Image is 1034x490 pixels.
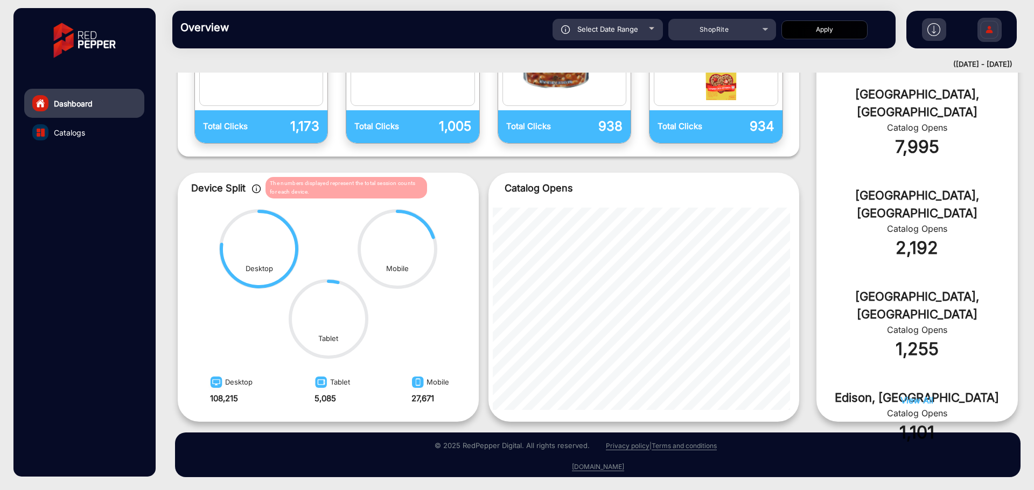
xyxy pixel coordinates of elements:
a: Dashboard [24,89,144,118]
a: Catalogs [24,118,144,147]
img: vmg-logo [46,13,123,67]
p: Total Clicks [658,120,716,133]
small: © 2025 RedPepper Digital. All rights reserved. [435,441,590,450]
strong: 108,215 [210,393,238,403]
h3: Overview [180,21,331,34]
div: Tablet [312,373,350,393]
img: home [36,98,45,108]
div: 2,192 [833,235,1002,261]
div: Mobile [409,373,449,393]
div: [GEOGRAPHIC_DATA], [GEOGRAPHIC_DATA] [833,187,1002,222]
div: 7,995 [833,134,1002,160]
span: Select Date Range [577,25,638,33]
span: Catalogs [54,127,85,138]
div: ([DATE] - [DATE]) [162,59,1012,70]
div: [GEOGRAPHIC_DATA], [GEOGRAPHIC_DATA] [833,86,1002,121]
p: Total Clicks [506,120,564,133]
span: Device Split [191,182,246,194]
p: 1,173 [261,117,319,136]
p: Total Clicks [354,120,413,133]
p: 934 [716,117,774,136]
span: View All [900,395,933,406]
img: icon [561,25,570,34]
a: [DOMAIN_NAME] [572,463,624,471]
a: Privacy policy [606,442,649,450]
div: [GEOGRAPHIC_DATA], [GEOGRAPHIC_DATA] [833,288,1002,323]
div: Mobile [386,264,409,274]
p: Catalog Opens [505,181,783,195]
img: icon [252,184,261,193]
button: View All [900,394,933,416]
div: 1,101 [833,420,1002,445]
img: image [312,375,330,393]
img: image [207,375,225,393]
div: Catalog Opens [833,121,1002,134]
div: Tablet [318,333,338,344]
div: The numbers displayed represent the total session counts for each device. [266,177,427,198]
p: 938 [564,117,623,136]
strong: 27,671 [411,393,434,403]
a: Terms and conditions [652,442,717,450]
img: catalog [37,129,45,137]
p: Total Clicks [203,120,261,133]
button: Apply [781,20,868,39]
div: Catalog Opens [833,323,1002,336]
strong: 5,085 [315,393,336,403]
div: Desktop [207,373,253,393]
div: Desktop [246,264,273,274]
a: | [649,442,652,450]
p: 1,005 [413,117,471,136]
div: Catalog Opens [833,222,1002,235]
span: Dashboard [54,98,93,109]
img: h2download.svg [927,23,940,36]
span: ShopRite [700,25,729,33]
img: Sign%20Up.svg [978,12,1001,50]
img: image [409,375,427,393]
div: 1,255 [833,336,1002,362]
div: Edison, [GEOGRAPHIC_DATA] [833,389,1002,407]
